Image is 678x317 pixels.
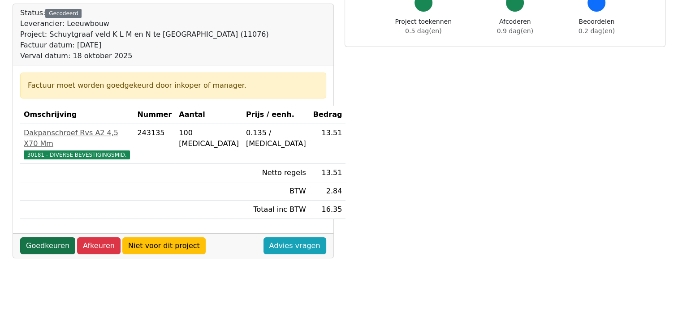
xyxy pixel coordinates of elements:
a: Niet voor dit project [122,237,206,254]
td: 13.51 [310,124,346,164]
td: 16.35 [310,201,346,219]
a: Afkeuren [77,237,121,254]
div: Factuur datum: [DATE] [20,40,269,51]
td: BTW [242,182,310,201]
span: 0.5 dag(en) [405,27,441,34]
div: 0.135 / [MEDICAL_DATA] [246,128,306,149]
div: Project toekennen [395,17,452,36]
th: Bedrag [310,106,346,124]
div: Verval datum: 18 oktober 2025 [20,51,269,61]
span: 0.2 dag(en) [579,27,615,34]
div: Afcoderen [497,17,533,36]
div: 100 [MEDICAL_DATA] [179,128,239,149]
div: Project: Schuytgraaf veld K L M en N te [GEOGRAPHIC_DATA] (11076) [20,29,269,40]
td: 243135 [134,124,175,164]
a: Goedkeuren [20,237,75,254]
th: Aantal [175,106,242,124]
td: Totaal inc BTW [242,201,310,219]
th: Prijs / eenh. [242,106,310,124]
a: Dakpanschroef Rvs A2 4,5 X70 Mm30181 - DIVERSE BEVESTIGINGSMID. [24,128,130,160]
th: Nummer [134,106,175,124]
span: 0.9 dag(en) [497,27,533,34]
div: Gecodeerd [45,9,82,18]
td: 13.51 [310,164,346,182]
td: 2.84 [310,182,346,201]
div: Factuur moet worden goedgekeurd door inkoper of manager. [28,80,319,91]
div: Dakpanschroef Rvs A2 4,5 X70 Mm [24,128,130,149]
a: Advies vragen [263,237,326,254]
th: Omschrijving [20,106,134,124]
span: 30181 - DIVERSE BEVESTIGINGSMID. [24,150,130,159]
div: Status: [20,8,269,61]
div: Leverancier: Leeuwbouw [20,18,269,29]
td: Netto regels [242,164,310,182]
div: Beoordelen [579,17,615,36]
